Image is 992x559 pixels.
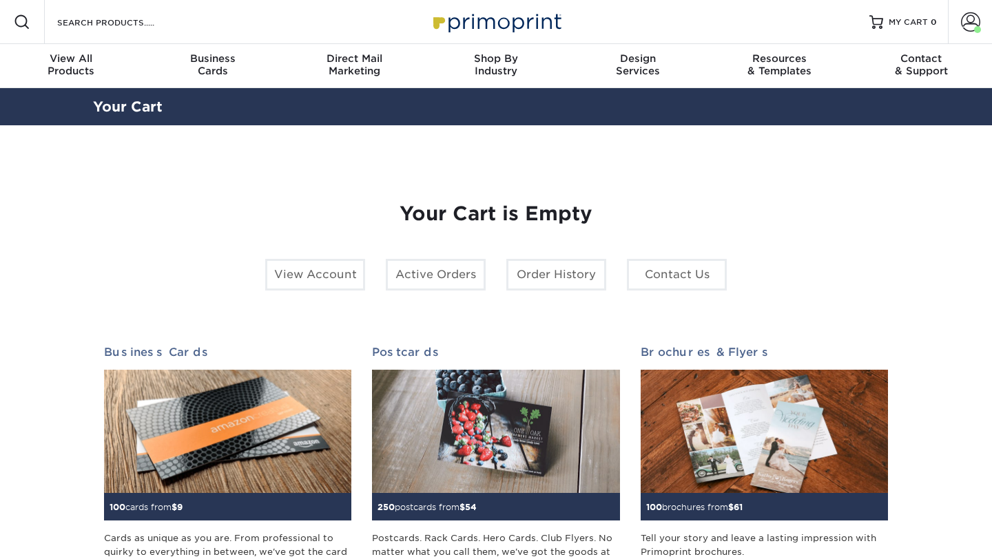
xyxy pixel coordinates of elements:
[425,44,567,88] a: Shop ByIndustry
[459,502,465,512] span: $
[641,346,888,359] h2: Brochures & Flyers
[641,370,888,494] img: Brochures & Flyers
[110,502,183,512] small: cards from
[425,52,567,65] span: Shop By
[627,259,727,291] a: Contact Us
[850,52,992,77] div: & Support
[425,52,567,77] div: Industry
[506,259,606,291] a: Order History
[734,502,743,512] span: 61
[104,202,888,226] h1: Your Cart is Empty
[283,44,425,88] a: Direct MailMarketing
[142,44,284,88] a: BusinessCards
[709,44,851,88] a: Resources& Templates
[567,44,709,88] a: DesignServices
[709,52,851,65] span: Resources
[110,502,125,512] span: 100
[889,17,928,28] span: MY CART
[142,52,284,77] div: Cards
[850,44,992,88] a: Contact& Support
[386,259,486,291] a: Active Orders
[646,502,743,512] small: brochures from
[646,502,662,512] span: 100
[142,52,284,65] span: Business
[850,52,992,65] span: Contact
[265,259,365,291] a: View Account
[931,17,937,27] span: 0
[372,370,619,494] img: Postcards
[177,502,183,512] span: 9
[172,502,177,512] span: $
[709,52,851,77] div: & Templates
[283,52,425,65] span: Direct Mail
[427,7,565,36] img: Primoprint
[372,346,619,359] h2: Postcards
[104,370,351,494] img: Business Cards
[465,502,477,512] span: 54
[283,52,425,77] div: Marketing
[93,98,163,115] a: Your Cart
[728,502,734,512] span: $
[104,346,351,359] h2: Business Cards
[567,52,709,77] div: Services
[56,14,190,30] input: SEARCH PRODUCTS.....
[567,52,709,65] span: Design
[378,502,395,512] span: 250
[378,502,477,512] small: postcards from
